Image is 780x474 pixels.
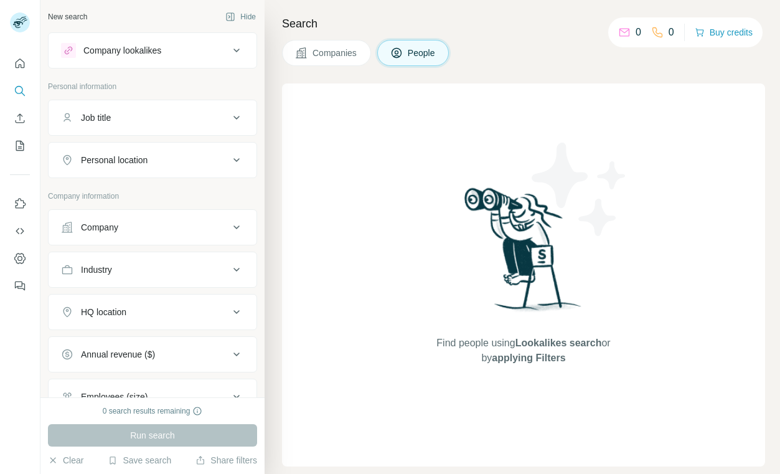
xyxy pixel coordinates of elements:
img: Surfe Illustration - Stars [524,133,636,245]
button: Feedback [10,275,30,297]
p: Personal information [48,81,257,92]
button: Employees (size) [49,382,256,412]
span: People [408,47,436,59]
button: Use Surfe API [10,220,30,242]
div: Annual revenue ($) [81,348,155,361]
button: HQ location [49,297,256,327]
div: HQ location [81,306,126,318]
button: Quick start [10,52,30,75]
button: Company [49,212,256,242]
span: applying Filters [492,353,565,363]
div: Personal location [81,154,148,166]
button: Save search [108,454,171,467]
div: Job title [81,111,111,124]
p: 0 [636,25,641,40]
span: Find people using or by [424,336,623,366]
button: Industry [49,255,256,285]
button: Annual revenue ($) [49,339,256,369]
button: Buy credits [695,24,753,41]
h4: Search [282,15,765,32]
button: Company lookalikes [49,36,256,65]
p: 0 [669,25,674,40]
img: Surfe Illustration - Woman searching with binoculars [459,184,588,323]
div: Employees (size) [81,391,148,403]
button: My lists [10,135,30,157]
button: Use Surfe on LinkedIn [10,192,30,215]
button: Search [10,80,30,102]
div: Industry [81,263,112,276]
button: Dashboard [10,247,30,270]
div: Company lookalikes [83,44,161,57]
p: Company information [48,191,257,202]
button: Clear [48,454,83,467]
button: Enrich CSV [10,107,30,130]
span: Companies [312,47,358,59]
button: Job title [49,103,256,133]
div: Company [81,221,118,234]
button: Share filters [195,454,257,467]
div: New search [48,11,87,22]
div: 0 search results remaining [103,405,203,417]
button: Personal location [49,145,256,175]
button: Hide [217,7,265,26]
span: Lookalikes search [515,338,602,348]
